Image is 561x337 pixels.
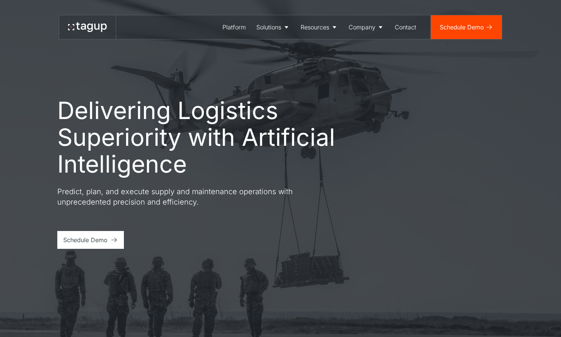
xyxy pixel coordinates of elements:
[57,231,124,249] a: Schedule Demo
[57,186,325,207] p: Predict, plan, and execute supply and maintenance operations with unprecedented precision and eff...
[217,15,251,39] a: Platform
[256,23,281,32] div: Solutions
[63,235,108,244] div: Schedule Demo
[57,97,370,177] h1: Delivering Logistics Superiority with Artificial Intelligence
[395,23,416,32] div: Contact
[301,23,329,32] div: Resources
[390,15,421,39] a: Contact
[295,15,343,39] a: Resources
[349,23,375,32] div: Company
[21,321,54,330] div: Preferences
[222,23,246,32] div: Platform
[440,23,484,32] div: Schedule Demo
[431,15,502,39] a: Schedule Demo
[251,15,295,39] a: Solutions
[343,15,390,39] a: Company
